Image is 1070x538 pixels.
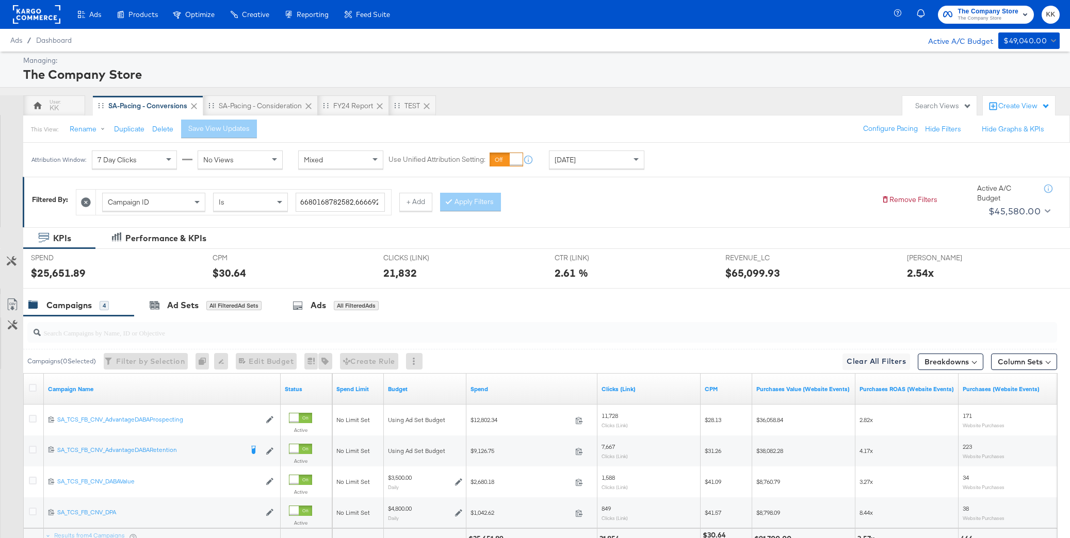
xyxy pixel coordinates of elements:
[311,299,326,311] div: Ads
[725,265,780,280] div: $65,099.93
[917,32,993,48] div: Active A/C Budget
[57,416,261,424] div: SA_TCS_FB_CNV_AdvantageDABAProspecting
[219,101,302,111] div: SA-Pacing - Consideration
[128,10,158,19] span: Products
[705,447,721,455] span: $31.26
[856,120,925,138] button: Configure Pacing
[958,6,1018,17] span: The Company Store
[57,446,242,454] div: SA_TCS_FB_CNV_AdvantageDABARetention
[383,253,461,263] span: CLICKS (LINK)
[185,10,215,19] span: Optimize
[984,203,1052,220] button: $45,580.00
[57,416,261,425] a: SA_TCS_FB_CNV_AdvantageDABAProspecting
[860,385,954,393] a: The total value of the purchase actions divided by spend tracked by your Custom Audience pixel on...
[705,416,721,424] span: $28.13
[705,509,721,516] span: $41.57
[860,478,873,485] span: 3.27x
[125,232,206,244] div: Performance & KPIs
[388,505,412,513] div: $4,800.00
[57,509,261,517] div: SA_TCS_FB_CNV_DPA
[297,10,329,19] span: Reporting
[963,474,969,482] span: 34
[32,195,68,205] div: Filtered By:
[705,478,721,485] span: $41.09
[323,103,329,108] div: Drag to reorder tab
[48,385,277,393] a: Your campaign name.
[988,204,1041,219] div: $45,580.00
[383,265,417,280] div: 21,832
[89,10,101,19] span: Ads
[977,183,1034,203] div: Active A/C Budget
[756,447,783,455] span: $38,082.28
[388,416,462,424] div: Using Ad Set Budget
[57,478,261,486] a: SA_TCS_FB_CNV_DABAValue
[963,443,972,451] span: 223
[36,36,72,44] a: Dashboard
[602,453,628,459] sub: Clicks (Link)
[963,453,1004,459] sub: Website Purchases
[98,155,137,164] span: 7 Day Clicks
[336,509,370,516] span: No Limit Set
[602,385,696,393] a: The number of clicks on links appearing on your ad or Page that direct people to your sites off F...
[242,10,269,19] span: Creative
[388,474,412,482] div: $3,500.00
[471,509,571,517] span: $1,042.62
[963,412,972,420] span: 171
[998,32,1060,49] button: $49,040.00
[963,422,1004,428] sub: Website Purchases
[57,446,242,456] a: SA_TCS_FB_CNV_AdvantageDABARetention
[963,515,1004,521] sub: Website Purchases
[62,120,116,139] button: Rename
[602,422,628,428] sub: Clicks (Link)
[208,103,214,108] div: Drag to reorder tab
[963,484,1004,490] sub: Website Purchases
[336,447,370,455] span: No Limit Set
[399,193,432,211] button: + Add
[46,299,92,311] div: Campaigns
[602,443,615,451] span: 7,667
[471,416,571,424] span: $12,802.34
[219,197,224,207] span: Is
[394,103,400,108] div: Drag to reorder tab
[114,124,144,134] button: Duplicate
[203,155,234,164] span: No Views
[881,195,937,205] button: Remove Filters
[336,385,380,393] a: If set, this is the maximum spend for your campaign.
[289,489,312,495] label: Active
[23,65,1057,83] div: The Company Store
[31,156,87,163] div: Attribution Window:
[982,124,1044,134] button: Hide Graphs & KPIs
[907,265,934,280] div: 2.54x
[958,14,1018,23] span: The Company Store
[31,265,86,280] div: $25,651.89
[860,509,873,516] span: 8.44x
[296,193,385,212] input: Enter a search term
[1003,35,1047,47] div: $49,040.00
[471,478,571,486] span: $2,680.18
[756,478,780,485] span: $8,760.79
[27,357,96,366] div: Campaigns ( 0 Selected)
[602,484,628,490] sub: Clicks (Link)
[53,232,71,244] div: KPIs
[404,101,420,111] div: TEST
[213,253,290,263] span: CPM
[918,354,983,370] button: Breakdowns
[336,478,370,485] span: No Limit Set
[10,36,22,44] span: Ads
[555,265,588,280] div: 2.61 %
[471,447,571,455] span: $9,126.75
[842,354,910,370] button: Clear All Filters
[705,385,748,393] a: The average cost you've paid to have 1,000 impressions of your ad.
[938,6,1034,24] button: The Company StoreThe Company Store
[289,427,312,433] label: Active
[285,385,328,393] a: Shows the current state of your Ad Campaign.
[555,253,632,263] span: CTR (LINK)
[1042,6,1060,24] button: KK
[602,515,628,521] sub: Clicks (Link)
[31,253,108,263] span: SPEND
[725,253,803,263] span: REVENUE_LC
[860,447,873,455] span: 4.17x
[57,509,261,517] a: SA_TCS_FB_CNV_DPA
[57,478,261,486] div: SA_TCS_FB_CNV_DABAValue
